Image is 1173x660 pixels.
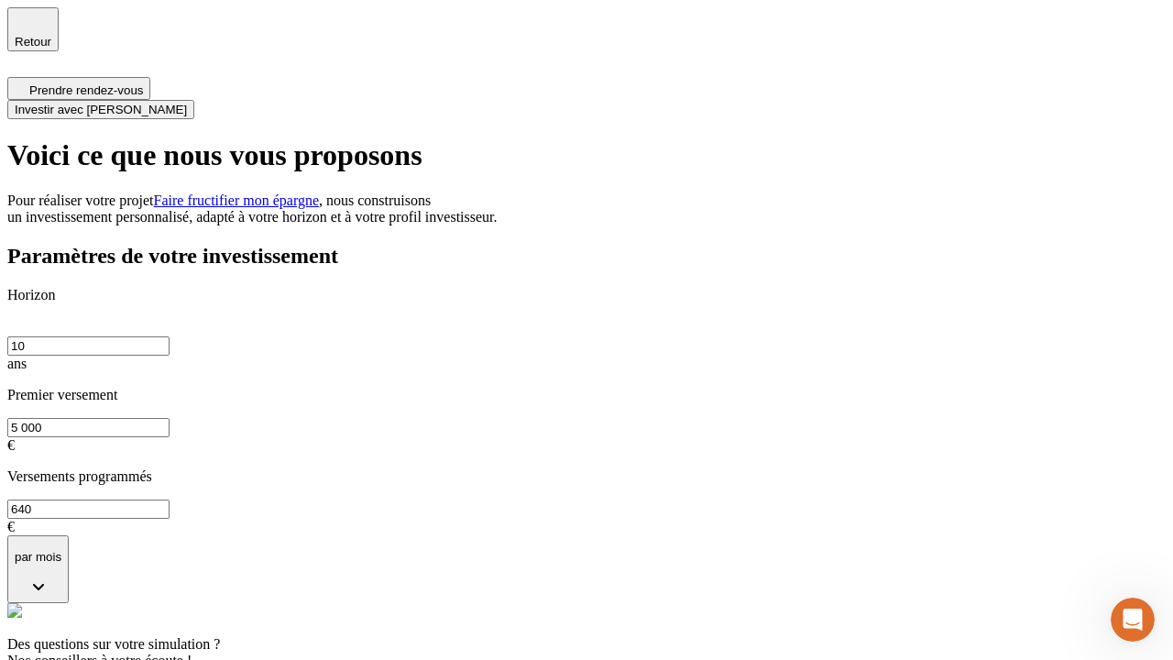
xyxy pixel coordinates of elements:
h2: Paramètres de votre investissement [7,244,1166,269]
span: , nous construisons [319,192,431,208]
span: un investissement personnalisé, adapté à votre horizon et à votre profil investisseur. [7,209,498,225]
span: € [7,437,15,453]
span: ans [7,356,27,371]
button: Investir avec [PERSON_NAME] [7,100,194,119]
span: Pour réaliser votre projet [7,192,154,208]
span: Retour [15,35,51,49]
button: Retour [7,7,59,51]
h1: Voici ce que nous vous proposons [7,138,1166,172]
p: Versements programmés [7,468,1166,485]
img: alexis.png [7,603,22,618]
button: Prendre rendez-vous [7,77,150,100]
iframe: Intercom live chat [1111,598,1155,642]
span: Des questions sur votre simulation ? [7,636,220,652]
a: Faire fructifier mon épargne [154,192,320,208]
span: € [7,519,15,534]
button: par mois [7,535,69,604]
span: Prendre rendez-vous [29,83,143,97]
p: Premier versement [7,387,1166,403]
span: Investir avec [PERSON_NAME] [15,103,187,116]
p: par mois [15,550,61,564]
p: Horizon [7,287,1166,303]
